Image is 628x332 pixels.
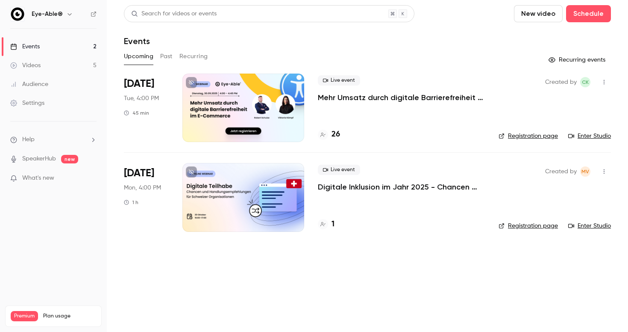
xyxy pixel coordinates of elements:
[582,77,589,87] span: CK
[124,77,154,91] span: [DATE]
[124,94,159,103] span: Tue, 4:00 PM
[124,163,169,231] div: Oct 20 Mon, 4:00 PM (Europe/Berlin)
[580,77,590,87] span: Carolin Kaulfersch
[545,53,611,67] button: Recurring events
[10,80,48,89] div: Audience
[22,174,54,183] span: What's new
[568,132,611,140] a: Enter Studio
[124,74,169,142] div: Sep 30 Tue, 4:00 PM (Europe/Berlin)
[545,77,577,87] span: Created by
[124,166,154,180] span: [DATE]
[22,154,56,163] a: SpeakerHub
[499,132,558,140] a: Registration page
[10,42,40,51] div: Events
[124,199,138,206] div: 1 h
[318,182,485,192] a: Digitale Inklusion im Jahr 2025 - Chancen und Handlungsempfehlungen für Schweizer Organisationen
[566,5,611,22] button: Schedule
[318,165,360,175] span: Live event
[318,219,335,230] a: 1
[43,313,96,320] span: Plan usage
[10,61,41,70] div: Videos
[545,166,577,177] span: Created by
[499,222,558,230] a: Registration page
[10,99,44,107] div: Settings
[124,184,161,192] span: Mon, 4:00 PM
[179,50,208,63] button: Recurring
[124,36,150,46] h1: Events
[22,135,35,144] span: Help
[568,222,611,230] a: Enter Studio
[124,50,153,63] button: Upcoming
[32,10,63,18] h6: Eye-Able®
[332,129,340,140] h4: 26
[318,129,340,140] a: 26
[124,110,149,116] div: 45 min
[581,166,589,177] span: MV
[332,219,335,230] h4: 1
[131,9,217,18] div: Search for videos or events
[10,135,97,144] li: help-dropdown-opener
[318,75,360,86] span: Live event
[61,155,78,163] span: new
[514,5,563,22] button: New video
[11,311,38,321] span: Premium
[160,50,173,63] button: Past
[11,7,24,21] img: Eye-Able®
[318,92,485,103] a: Mehr Umsatz durch digitale Barrierefreiheit im E-Commerce
[580,166,590,177] span: Mahdalena Varchenko
[86,175,97,182] iframe: Noticeable Trigger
